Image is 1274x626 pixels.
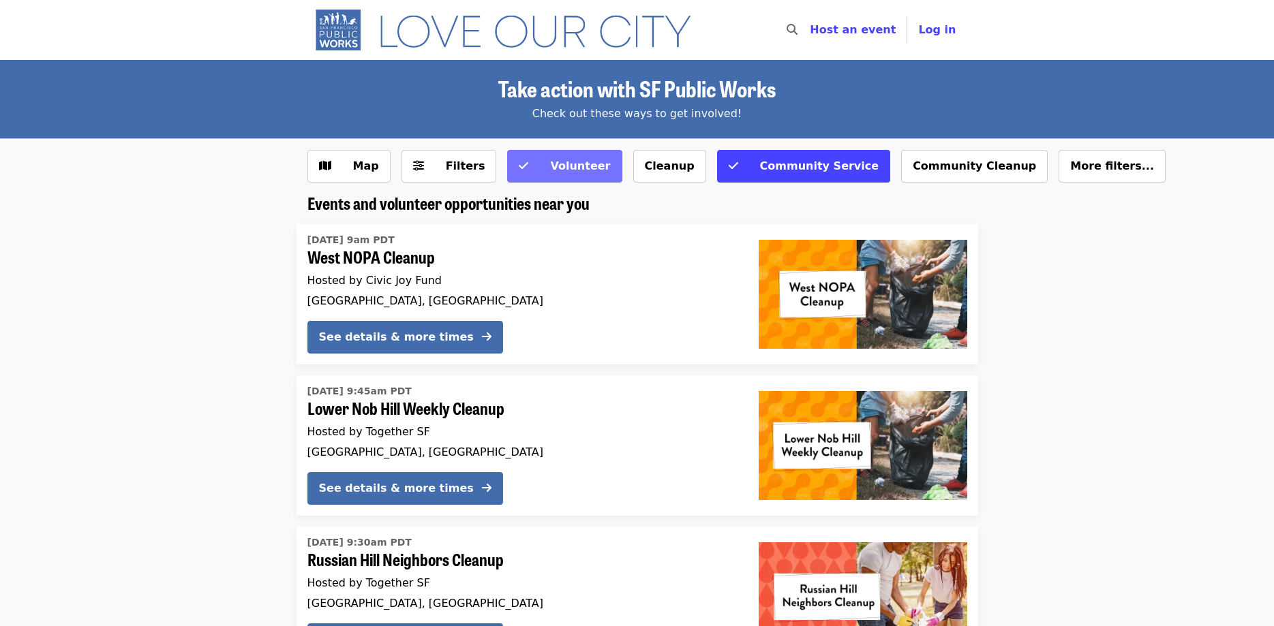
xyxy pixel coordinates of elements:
i: map icon [319,159,331,172]
div: See details & more times [319,329,474,345]
span: Hosted by Together SF [307,425,430,438]
div: [GEOGRAPHIC_DATA], [GEOGRAPHIC_DATA] [307,597,737,610]
span: More filters... [1070,159,1154,172]
i: search icon [787,23,798,36]
button: Community Cleanup [901,150,1048,183]
button: See details & more times [307,321,503,354]
img: West NOPA Cleanup organized by Civic Joy Fund [759,240,967,349]
input: Search [806,14,817,46]
div: [GEOGRAPHIC_DATA], [GEOGRAPHIC_DATA] [307,445,737,458]
span: Filters [446,159,485,172]
button: Community Service [717,150,891,183]
span: Hosted by Civic Joy Fund [307,274,442,287]
i: sliders-h icon [413,159,424,172]
button: Volunteer [507,150,622,183]
time: [DATE] 9am PDT [307,233,395,247]
span: Community Service [760,159,879,172]
div: [GEOGRAPHIC_DATA], [GEOGRAPHIC_DATA] [307,294,737,307]
div: See details & more times [319,480,474,497]
button: Filters (0 selected) [401,150,497,183]
time: [DATE] 9:45am PDT [307,384,412,398]
span: Lower Nob Hill Weekly Cleanup [307,398,737,418]
a: See details for "Lower Nob Hill Weekly Cleanup" [297,375,978,516]
span: Events and volunteer opportunities near you [307,191,590,215]
span: Volunteer [550,159,610,172]
time: [DATE] 9:30am PDT [307,535,412,550]
button: See details & more times [307,472,503,505]
span: Russian Hill Neighbors Cleanup [307,550,737,569]
i: check icon [729,159,738,172]
button: Show map view [307,150,391,183]
span: Map [353,159,379,172]
button: Cleanup [633,150,706,183]
span: West NOPA Cleanup [307,247,737,267]
i: arrow-right icon [482,482,491,495]
span: Hosted by Together SF [307,576,430,589]
span: Take action with SF Public Works [498,72,776,104]
div: Check out these ways to get involved! [307,106,967,122]
span: Log in [918,23,956,36]
i: arrow-right icon [482,330,491,343]
img: Lower Nob Hill Weekly Cleanup organized by Together SF [759,391,967,500]
button: Log in [907,16,967,44]
i: check icon [519,159,528,172]
img: SF Public Works - Home [307,8,712,52]
button: More filters... [1059,150,1166,183]
a: See details for "West NOPA Cleanup" [297,224,978,364]
a: Host an event [810,23,896,36]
